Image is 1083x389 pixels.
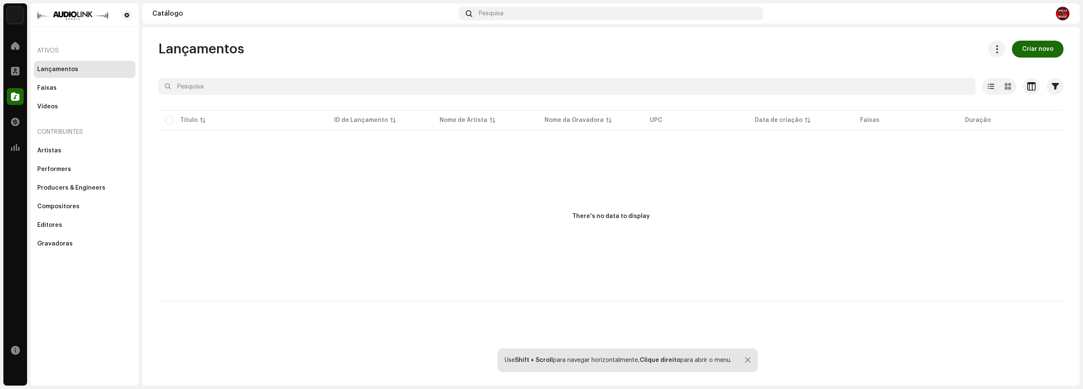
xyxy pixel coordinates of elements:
[34,198,135,215] re-m-nav-item: Compositores
[158,78,976,95] input: Pesquisa
[37,185,105,191] div: Producers & Engineers
[37,203,80,210] div: Compositores
[152,10,456,17] div: Catálogo
[37,85,57,91] div: Faixas
[37,10,108,20] img: 66658775-0fc6-4e6d-a4eb-175c1c38218d
[37,240,73,247] div: Gravadoras
[34,217,135,234] re-m-nav-item: Editores
[1056,7,1069,20] img: 7d8c42f1-ad64-41e3-a570-3a8caf97c81c
[640,357,680,363] strong: Clique direito
[572,212,650,221] div: There's no data to display
[34,235,135,252] re-m-nav-item: Gravadoras
[1022,41,1053,58] span: Criar novo
[37,166,71,173] div: Performers
[34,80,135,97] re-m-nav-item: Faixas
[34,61,135,78] re-m-nav-item: Lançamentos
[479,10,503,17] span: Pesquisa
[34,41,135,61] re-a-nav-header: Ativos
[34,98,135,115] re-m-nav-item: Vídeos
[7,7,24,24] img: 730b9dfe-18b5-4111-b483-f30b0c182d82
[34,142,135,159] re-m-nav-item: Artistas
[34,122,135,142] re-a-nav-header: Contribuintes
[158,41,244,58] span: Lançamentos
[515,357,553,363] strong: Shift + Scroll
[37,147,61,154] div: Artistas
[34,179,135,196] re-m-nav-item: Producers & Engineers
[37,66,78,73] div: Lançamentos
[37,103,58,110] div: Vídeos
[37,222,62,229] div: Editores
[505,357,731,364] div: Use para navegar horizontalmente, para abrir o menu.
[34,161,135,178] re-m-nav-item: Performers
[1012,41,1064,58] button: Criar novo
